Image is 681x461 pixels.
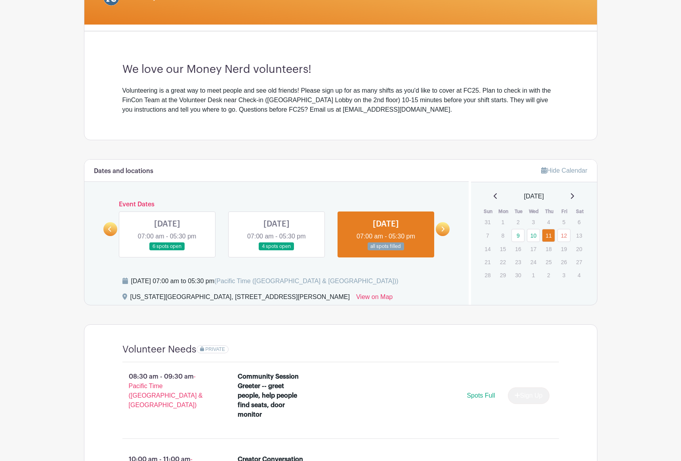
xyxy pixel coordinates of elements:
a: 11 [542,229,555,242]
p: 2 [542,269,555,281]
th: Tue [511,208,526,215]
p: 14 [481,243,494,255]
a: Hide Calendar [541,167,587,174]
a: 10 [527,229,540,242]
a: 12 [557,229,570,242]
p: 4 [542,216,555,228]
div: Community Session Greeter -- greet people, help people find seats, door monitor [238,372,306,419]
p: 3 [527,216,540,228]
p: 7 [481,229,494,242]
p: 20 [572,243,586,255]
div: [DATE] 07:00 am to 05:30 pm [131,276,399,286]
p: 18 [542,243,555,255]
p: 8 [496,229,509,242]
p: 15 [496,243,509,255]
th: Sat [572,208,588,215]
th: Wed [526,208,542,215]
p: 26 [557,256,570,268]
p: 1 [496,216,509,228]
span: - Pacific Time ([GEOGRAPHIC_DATA] & [GEOGRAPHIC_DATA]) [129,373,203,408]
span: Spots Full [467,392,495,399]
p: 5 [557,216,570,228]
p: 13 [572,229,586,242]
h4: Volunteer Needs [122,344,196,355]
th: Sun [481,208,496,215]
h3: We love our Money Nerd volunteers! [122,63,559,76]
p: 3 [557,269,570,281]
div: Volunteering is a great way to meet people and see old friends! Please sign up for as many shifts... [122,86,559,114]
a: 9 [511,229,525,242]
h6: Event Dates [117,201,436,208]
p: 31 [481,216,494,228]
a: View on Map [356,292,393,305]
p: 25 [542,256,555,268]
div: [US_STATE][GEOGRAPHIC_DATA], [STREET_ADDRESS][PERSON_NAME] [130,292,350,305]
th: Mon [496,208,511,215]
p: 2 [511,216,525,228]
th: Fri [557,208,572,215]
span: PRIVATE [205,347,225,352]
p: 23 [511,256,525,268]
span: (Pacific Time ([GEOGRAPHIC_DATA] & [GEOGRAPHIC_DATA])) [214,278,399,284]
p: 21 [481,256,494,268]
p: 27 [572,256,586,268]
p: 17 [527,243,540,255]
p: 29 [496,269,509,281]
p: 16 [511,243,525,255]
p: 08:30 am - 09:30 am [110,369,225,413]
p: 4 [572,269,586,281]
p: 6 [572,216,586,228]
p: 1 [527,269,540,281]
th: Thu [542,208,557,215]
p: 24 [527,256,540,268]
span: [DATE] [524,192,544,201]
p: 22 [496,256,509,268]
p: 19 [557,243,570,255]
p: 28 [481,269,494,281]
h6: Dates and locations [94,168,153,175]
p: 30 [511,269,525,281]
